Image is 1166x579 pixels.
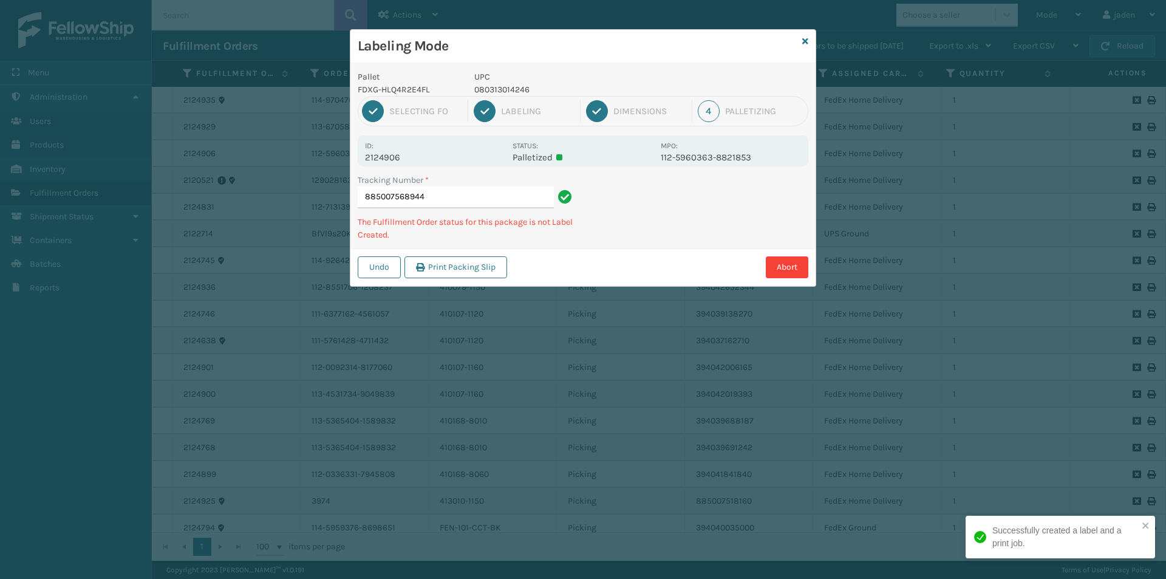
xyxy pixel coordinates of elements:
[474,70,653,83] p: UPC
[474,100,496,122] div: 2
[1142,521,1150,532] button: close
[661,142,678,150] label: MPO:
[404,256,507,278] button: Print Packing Slip
[362,100,384,122] div: 1
[586,100,608,122] div: 3
[698,100,720,122] div: 4
[513,142,538,150] label: Status:
[766,256,808,278] button: Abort
[389,106,462,117] div: Selecting FO
[358,37,797,55] h3: Labeling Mode
[992,524,1138,550] div: Successfully created a label and a print job.
[365,152,505,163] p: 2124906
[501,106,574,117] div: Labeling
[474,83,653,96] p: 080313014246
[358,83,460,96] p: FDXG-HLQ4R2E4FL
[365,142,373,150] label: Id:
[661,152,801,163] p: 112-5960363-8821853
[358,216,576,241] p: The Fulfillment Order status for this package is not Label Created.
[725,106,804,117] div: Palletizing
[613,106,686,117] div: Dimensions
[513,152,653,163] p: Palletized
[358,174,429,187] label: Tracking Number
[358,256,401,278] button: Undo
[358,70,460,83] p: Pallet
